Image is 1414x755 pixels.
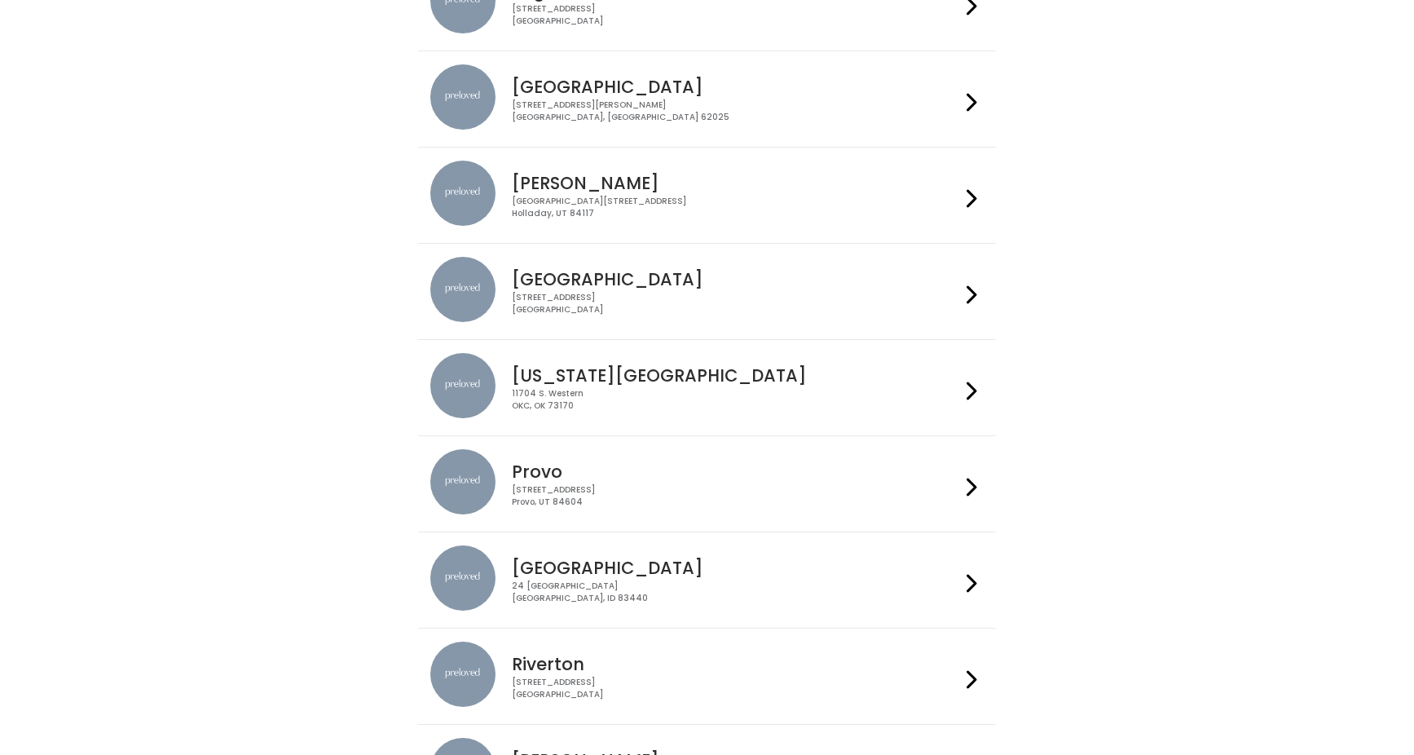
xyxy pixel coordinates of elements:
a: preloved location [GEOGRAPHIC_DATA] [STREET_ADDRESS][PERSON_NAME][GEOGRAPHIC_DATA], [GEOGRAPHIC_D... [430,64,984,134]
img: preloved location [430,257,496,322]
div: [STREET_ADDRESS] Provo, UT 84604 [512,484,960,508]
h4: [GEOGRAPHIC_DATA] [512,559,960,577]
img: preloved location [430,449,496,514]
a: preloved location Provo [STREET_ADDRESS]Provo, UT 84604 [430,449,984,519]
div: 24 [GEOGRAPHIC_DATA] [GEOGRAPHIC_DATA], ID 83440 [512,581,960,604]
a: preloved location [US_STATE][GEOGRAPHIC_DATA] 11704 S. WesternOKC, OK 73170 [430,353,984,422]
img: preloved location [430,353,496,418]
h4: [GEOGRAPHIC_DATA] [512,77,960,96]
h4: Riverton [512,655,960,673]
a: preloved location [GEOGRAPHIC_DATA] 24 [GEOGRAPHIC_DATA][GEOGRAPHIC_DATA], ID 83440 [430,545,984,615]
div: [STREET_ADDRESS] [GEOGRAPHIC_DATA] [512,292,960,316]
h4: [US_STATE][GEOGRAPHIC_DATA] [512,366,960,385]
h4: [PERSON_NAME] [512,174,960,192]
a: preloved location Riverton [STREET_ADDRESS][GEOGRAPHIC_DATA] [430,642,984,711]
div: [GEOGRAPHIC_DATA][STREET_ADDRESS] Holladay, UT 84117 [512,196,960,219]
img: preloved location [430,64,496,130]
div: [STREET_ADDRESS] [GEOGRAPHIC_DATA] [512,3,960,27]
img: preloved location [430,642,496,707]
h4: Provo [512,462,960,481]
div: 11704 S. Western OKC, OK 73170 [512,388,960,412]
a: preloved location [PERSON_NAME] [GEOGRAPHIC_DATA][STREET_ADDRESS]Holladay, UT 84117 [430,161,984,230]
div: [STREET_ADDRESS] [GEOGRAPHIC_DATA] [512,677,960,700]
img: preloved location [430,545,496,611]
img: preloved location [430,161,496,226]
div: [STREET_ADDRESS][PERSON_NAME] [GEOGRAPHIC_DATA], [GEOGRAPHIC_DATA] 62025 [512,99,960,123]
h4: [GEOGRAPHIC_DATA] [512,270,960,289]
a: preloved location [GEOGRAPHIC_DATA] [STREET_ADDRESS][GEOGRAPHIC_DATA] [430,257,984,326]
